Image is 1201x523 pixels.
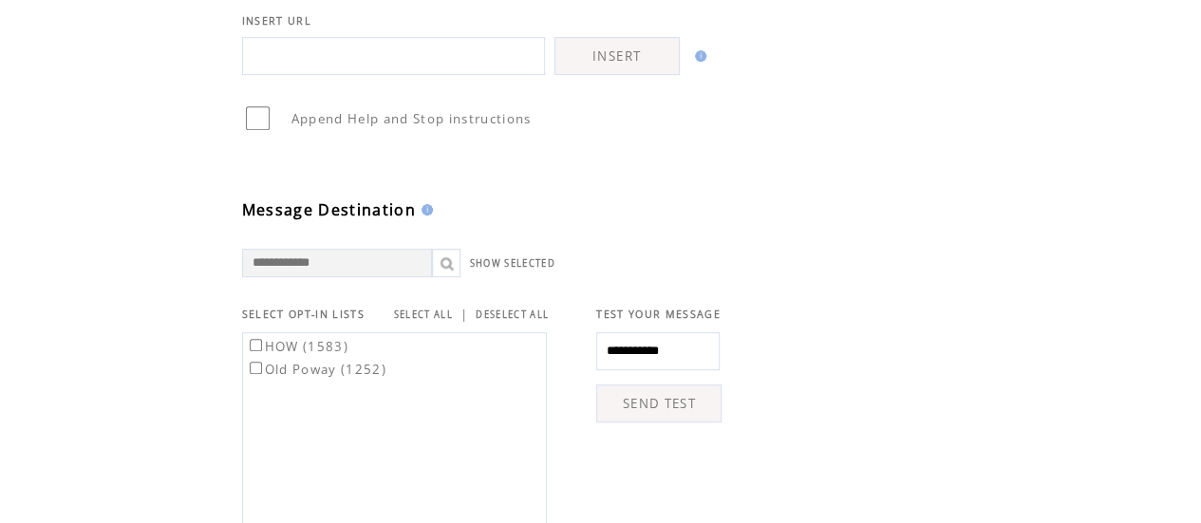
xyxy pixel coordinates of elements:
span: Message Destination [242,199,416,220]
label: HOW (1583) [246,338,348,355]
span: INSERT URL [242,14,311,28]
a: DESELECT ALL [476,308,549,321]
a: SHOW SELECTED [470,257,555,270]
span: SELECT OPT-IN LISTS [242,308,365,321]
a: SELECT ALL [394,308,453,321]
a: SEND TEST [596,384,722,422]
img: help.gif [689,50,706,62]
input: Old Poway (1252) [250,362,262,374]
span: TEST YOUR MESSAGE [596,308,721,321]
span: Append Help and Stop instructions [291,110,532,127]
input: HOW (1583) [250,339,262,351]
label: Old Poway (1252) [246,361,386,378]
a: INSERT [554,37,680,75]
span: | [460,306,468,323]
img: help.gif [416,204,433,215]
